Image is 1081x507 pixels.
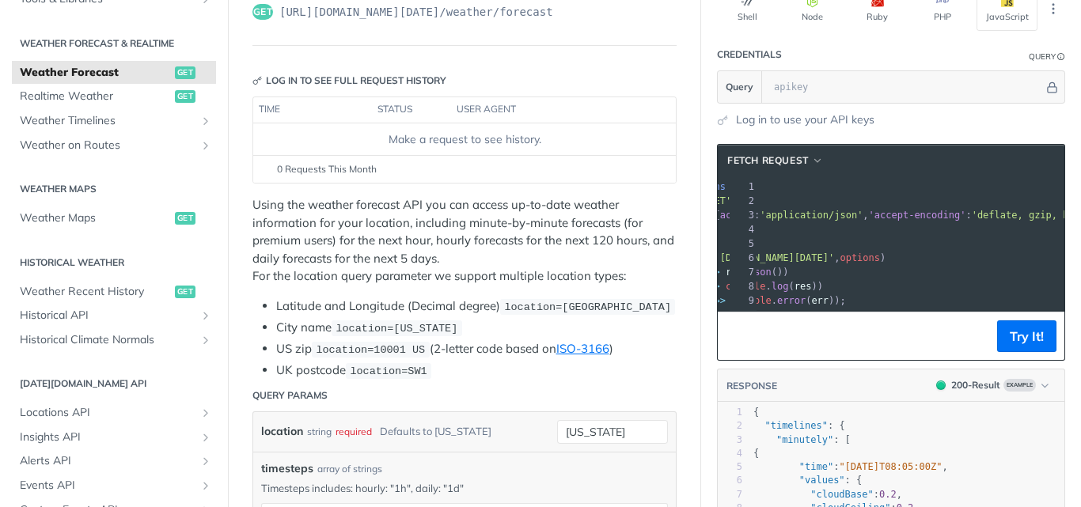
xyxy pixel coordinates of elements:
[749,267,772,278] span: json
[12,134,216,157] a: Weather on RoutesShow subpages for Weather on Routes
[261,420,303,443] label: location
[718,474,742,487] div: 6
[261,460,313,477] span: timesteps
[12,474,216,498] a: Events APIShow subpages for Events API
[772,281,789,292] span: log
[972,210,1080,221] span: 'deflate, gzip, br'
[879,489,897,500] span: 0.2
[811,295,829,306] span: err
[722,153,829,168] button: fetch Request
[718,419,742,433] div: 2
[252,76,262,85] svg: Key
[715,295,726,306] span: =>
[12,376,216,391] h2: [DATE][DOMAIN_NAME] API
[1044,79,1060,95] button: Hide
[253,97,372,123] th: time
[199,455,212,467] button: Show subpages for Alerts API
[1029,51,1065,62] div: QueryInformation
[199,431,212,444] button: Show subpages for Insights API
[799,475,845,486] span: "values"
[718,406,742,419] div: 1
[795,281,812,292] span: res
[20,453,195,469] span: Alerts API
[336,323,457,335] span: location=[US_STATE]
[951,378,1000,392] div: 200 - Result
[252,196,677,286] p: Using the weather forecast API you can access up-to-date weather information for your location, i...
[766,71,1044,103] input: apikey
[651,267,789,278] span: . ( . ())
[718,460,742,474] div: 5
[199,115,212,127] button: Show subpages for Weather Timelines
[753,420,845,431] span: : {
[12,304,216,327] a: Historical APIShow subpages for Historical API
[12,61,216,85] a: Weather Forecastget
[1029,51,1056,62] div: Query
[261,481,668,495] p: Timesteps includes: hourly: "1h", daily: "1d"
[730,265,757,279] div: 7
[12,85,216,108] a: Realtime Weatherget
[20,65,171,81] span: Weather Forecast
[20,138,195,153] span: Weather on Routes
[753,407,759,418] span: {
[199,334,212,346] button: Show subpages for Historical Climate Normals
[730,236,757,251] div: 5
[730,180,757,194] div: 1
[776,434,833,445] span: "minutely"
[726,281,766,292] span: console
[12,426,216,449] a: Insights APIShow subpages for Insights API
[12,401,216,425] a: Locations APIShow subpages for Locations API
[20,284,171,300] span: Weather Recent History
[727,153,809,168] span: fetch Request
[316,344,425,356] span: location=10001 US
[869,210,966,221] span: 'accept-encoding'
[12,255,216,270] h2: Historical Weather
[252,74,446,88] div: Log in to see full request history
[777,295,806,306] span: error
[839,461,942,472] span: "[DATE]T08:05:00Z"
[276,340,677,358] li: US zip (2-letter code based on )
[726,80,753,94] span: Query
[175,66,195,79] span: get
[12,36,216,51] h2: Weather Forecast & realtime
[730,222,757,236] div: 4
[276,361,677,380] li: UK postcode
[730,293,757,308] div: 9
[726,267,743,278] span: res
[12,182,216,196] h2: Weather Maps
[252,388,328,403] div: Query Params
[730,194,757,208] div: 2
[20,308,195,323] span: Historical API
[199,309,212,322] button: Show subpages for Historical API
[753,461,948,472] span: : ,
[504,301,671,313] span: location=[GEOGRAPHIC_DATA]
[350,365,427,377] span: location=SW1
[718,447,742,460] div: 4
[810,489,873,500] span: "cloudBase"
[20,332,195,348] span: Historical Climate Normals
[260,131,669,148] div: Make a request to see history.
[726,324,748,348] button: Copy to clipboard
[753,434,851,445] span: : [
[730,279,757,293] div: 8
[753,448,759,459] span: {
[451,97,644,123] th: user agent
[1003,379,1036,392] span: Example
[175,212,195,225] span: get
[1046,2,1060,16] svg: More ellipsis
[277,162,377,176] span: 0 Requests This Month
[175,286,195,298] span: get
[753,489,902,500] span: : ,
[199,407,212,419] button: Show subpages for Locations API
[380,420,491,443] div: Defaults to [US_STATE]
[317,462,382,476] div: array of strings
[307,420,332,443] div: string
[20,210,171,226] span: Weather Maps
[720,210,754,221] span: accept
[20,113,195,129] span: Weather Timelines
[12,449,216,473] a: Alerts APIShow subpages for Alerts API
[20,478,195,494] span: Events API
[717,47,782,62] div: Credentials
[928,377,1056,393] button: 200200-ResultExample
[556,341,609,356] a: ISO-3166
[20,89,171,104] span: Realtime Weather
